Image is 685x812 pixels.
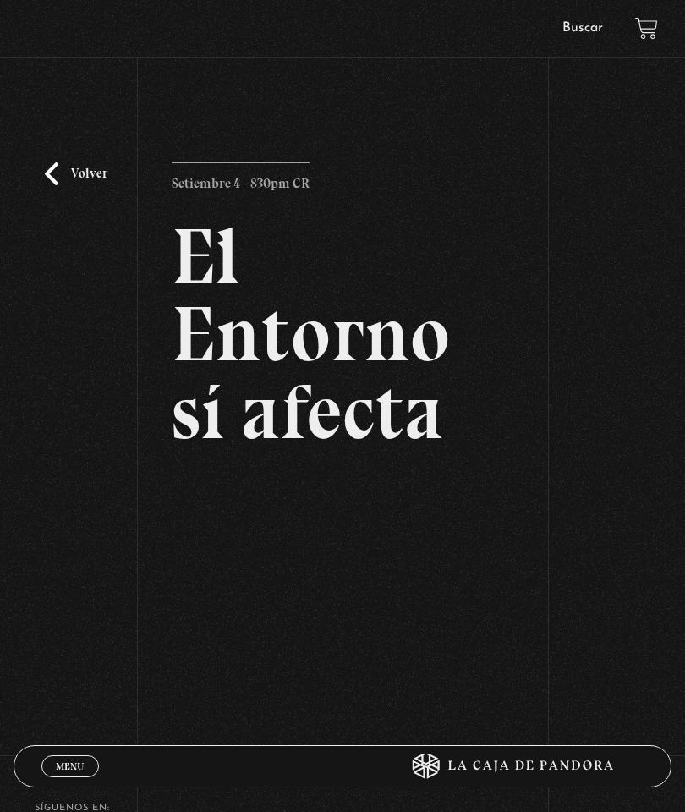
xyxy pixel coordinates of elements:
h2: El Entorno sí afecta [172,217,513,451]
a: Volver [45,162,107,185]
p: Setiembre 4 - 830pm CR [172,162,310,196]
a: Buscar [562,21,603,35]
a: View your shopping cart [635,17,658,40]
iframe: Dailymotion video player – El entorno si Afecta Live (95) [172,476,513,668]
span: Menu [56,761,84,771]
span: Cerrar [50,776,90,787]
